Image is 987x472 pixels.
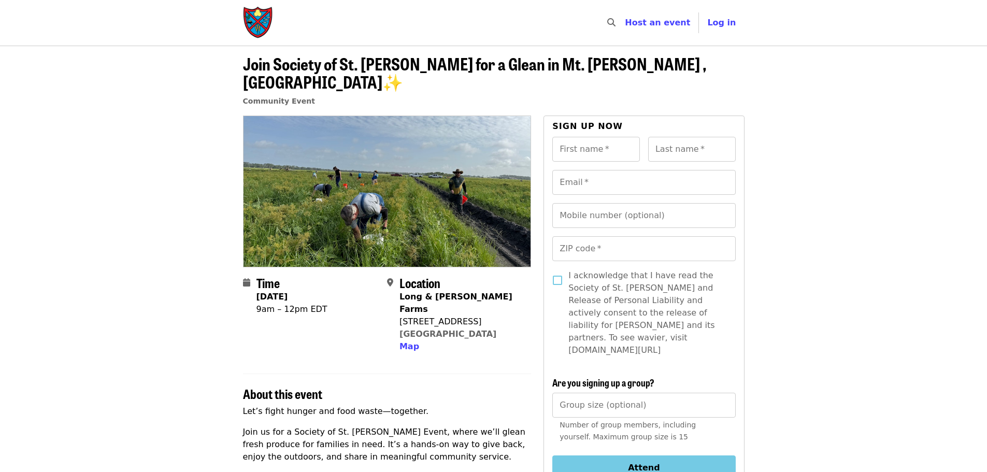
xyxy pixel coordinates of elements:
span: Map [399,341,419,351]
i: calendar icon [243,278,250,288]
img: Society of St. Andrew - Home [243,6,274,39]
span: Number of group members, including yourself. Maximum group size is 15 [560,421,696,441]
span: Join Society of St. [PERSON_NAME] for a Glean in Mt. [PERSON_NAME] , [GEOGRAPHIC_DATA]✨ [243,51,707,94]
div: 9am – 12pm EDT [256,303,327,316]
span: Log in [707,18,736,27]
strong: Long & [PERSON_NAME] Farms [399,292,512,314]
button: Log in [699,12,744,33]
span: Time [256,274,280,292]
input: Search [622,10,630,35]
input: ZIP code [552,236,735,261]
span: Sign up now [552,121,623,131]
i: map-marker-alt icon [387,278,393,288]
a: Community Event [243,97,315,105]
i: search icon [607,18,616,27]
input: Mobile number (optional) [552,203,735,228]
p: Join us for a Society of St. [PERSON_NAME] Event, where we’ll glean fresh produce for families in... [243,426,532,463]
input: Last name [648,137,736,162]
span: Location [399,274,440,292]
span: About this event [243,384,322,403]
input: First name [552,137,640,162]
strong: [DATE] [256,292,288,302]
a: [GEOGRAPHIC_DATA] [399,329,496,339]
a: Host an event [625,18,690,27]
img: Join Society of St. Andrew for a Glean in Mt. Dora , FL✨ organized by Society of St. Andrew [244,116,531,266]
p: Let’s fight hunger and food waste—together. [243,405,532,418]
input: [object Object] [552,393,735,418]
button: Map [399,340,419,353]
span: I acknowledge that I have read the Society of St. [PERSON_NAME] and Release of Personal Liability... [568,269,727,356]
input: Email [552,170,735,195]
div: [STREET_ADDRESS] [399,316,523,328]
span: Are you signing up a group? [552,376,654,389]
